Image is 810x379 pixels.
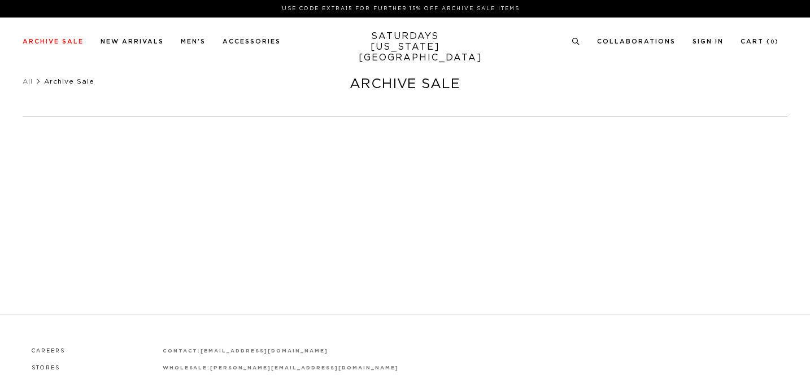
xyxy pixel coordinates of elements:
p: Use Code EXTRA15 for Further 15% Off Archive Sale Items [27,5,774,13]
a: SATURDAYS[US_STATE][GEOGRAPHIC_DATA] [359,31,452,63]
a: Archive Sale [23,38,84,45]
a: Accessories [223,38,281,45]
a: Men's [181,38,206,45]
a: [PERSON_NAME][EMAIL_ADDRESS][DOMAIN_NAME] [210,365,398,371]
a: New Arrivals [101,38,164,45]
span: Archive Sale [44,78,94,85]
a: [EMAIL_ADDRESS][DOMAIN_NAME] [201,348,328,354]
strong: contact: [163,348,201,354]
a: All [23,78,33,85]
a: Stores [32,365,60,371]
small: 0 [770,40,775,45]
a: Collaborations [597,38,676,45]
a: Cart (0) [741,38,779,45]
strong: wholesale: [163,365,211,371]
a: Careers [32,348,65,354]
a: Sign In [693,38,724,45]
